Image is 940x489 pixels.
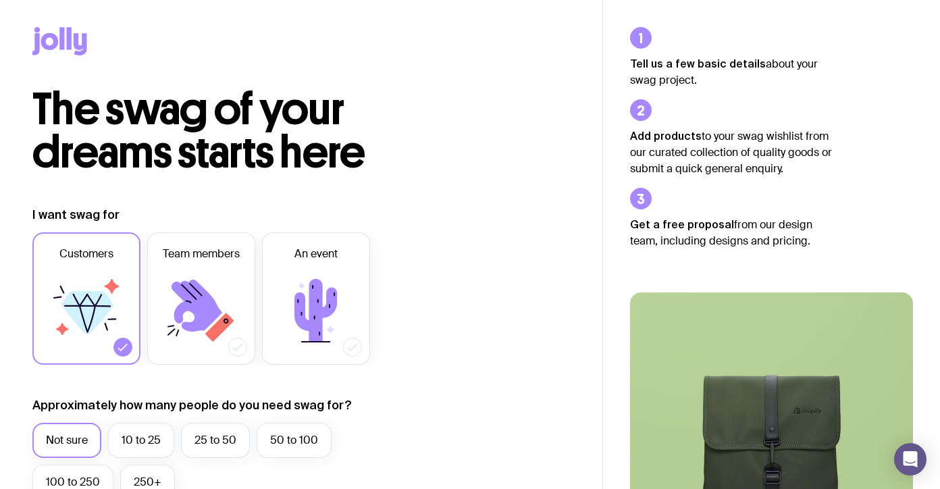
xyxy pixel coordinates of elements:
label: 10 to 25 [108,423,174,458]
p: to your swag wishlist from our curated collection of quality goods or submit a quick general enqu... [630,128,833,177]
strong: Add products [630,130,702,142]
p: about your swag project. [630,55,833,88]
label: I want swag for [32,207,120,223]
span: Customers [59,246,113,262]
label: 50 to 100 [257,423,332,458]
p: from our design team, including designs and pricing. [630,216,833,249]
label: Not sure [32,423,101,458]
label: Approximately how many people do you need swag for? [32,397,352,413]
strong: Tell us a few basic details [630,57,766,70]
div: Open Intercom Messenger [894,443,926,475]
span: The swag of your dreams starts here [32,82,365,179]
strong: Get a free proposal [630,218,734,230]
span: An event [294,246,338,262]
span: Team members [163,246,240,262]
label: 25 to 50 [181,423,250,458]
